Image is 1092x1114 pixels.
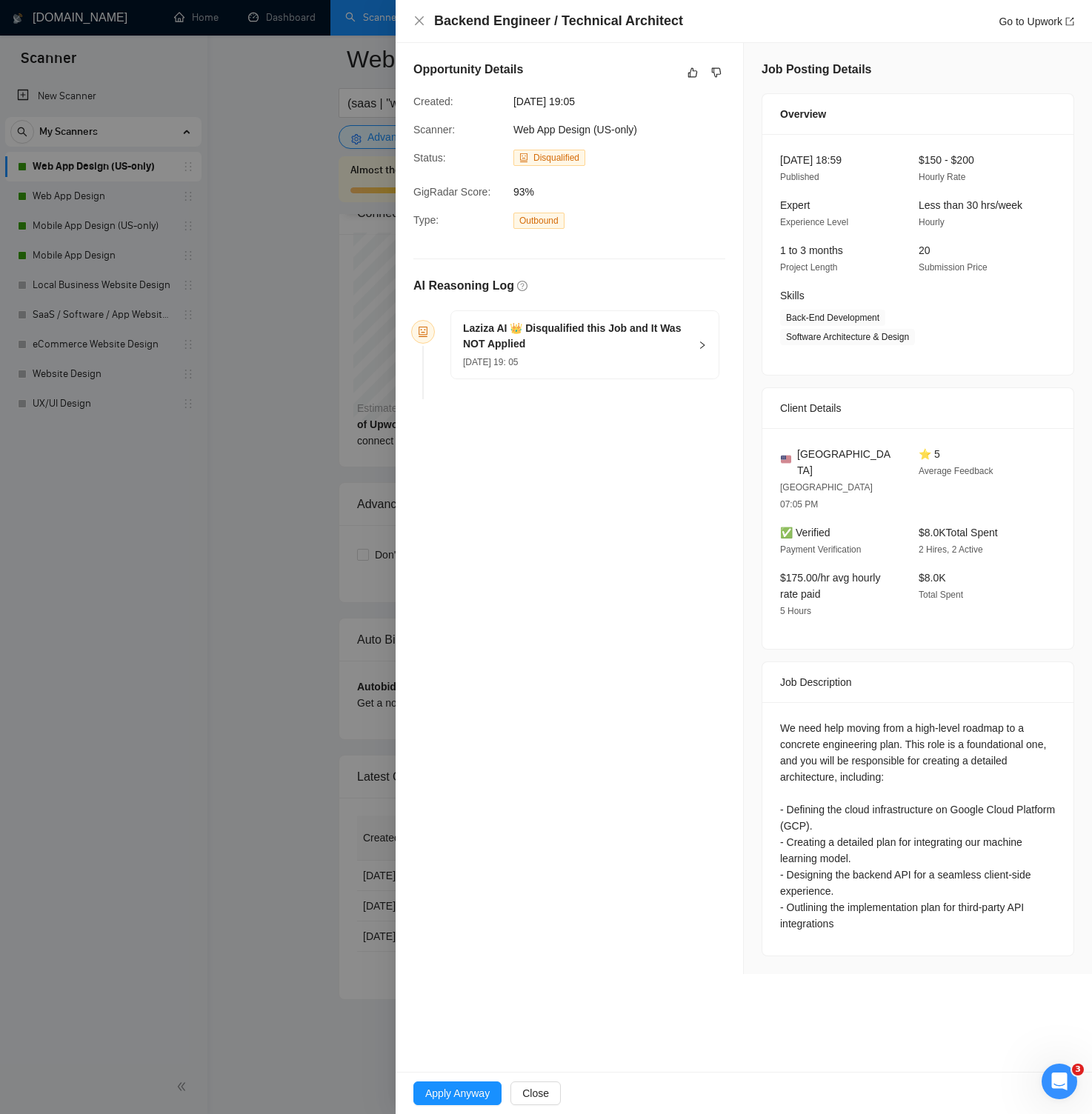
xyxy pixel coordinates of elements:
[780,388,1056,428] div: Client Details
[780,544,861,555] span: Payment Verification
[463,321,689,352] h5: Laziza AI 👑 Disqualified this Job and It Was NOT Applied
[1042,1064,1077,1099] iframe: Intercom live chat
[413,96,453,107] span: Created:
[708,64,725,81] button: dislike
[684,64,702,81] button: like
[1072,1064,1084,1075] span: 3
[780,310,885,326] span: Back-End Development
[780,482,873,510] span: [GEOGRAPHIC_DATA] 07:05 PM
[513,184,736,200] span: 93%
[434,12,683,30] h4: Backend Engineer / Technical Architect
[425,1085,490,1101] span: Apply Anyway
[413,277,514,295] h5: AI Reasoning Log
[688,67,698,79] span: like
[522,1085,549,1101] span: Close
[413,152,446,164] span: Status:
[919,244,930,256] span: 20
[513,213,565,229] span: Outbound
[413,15,425,27] span: close
[413,124,455,136] span: Scanner:
[781,454,791,464] img: 🇺🇸
[698,341,707,350] span: right
[780,606,811,616] span: 5 Hours
[780,244,843,256] span: 1 to 3 months
[1065,17,1074,26] span: export
[797,446,895,478] span: [GEOGRAPHIC_DATA]
[780,329,915,345] span: Software Architecture & Design
[513,124,637,136] span: Web App Design (US-only)
[780,106,826,122] span: Overview
[711,67,722,79] span: dislike
[780,199,810,211] span: Expert
[919,544,983,555] span: 2 Hires, 2 Active
[780,290,805,301] span: Skills
[919,172,965,182] span: Hourly Rate
[780,217,848,227] span: Experience Level
[780,262,837,273] span: Project Length
[780,662,1056,702] div: Job Description
[919,572,946,584] span: $8.0K
[413,186,490,198] span: GigRadar Score:
[463,357,518,367] span: [DATE] 19: 05
[533,153,579,163] span: Disqualified
[919,527,998,538] span: $8.0K Total Spent
[780,154,842,166] span: [DATE] 18:59
[999,16,1074,27] a: Go to Upworkexport
[780,572,880,600] span: $175.00/hr avg hourly rate paid
[413,1081,502,1105] button: Apply Anyway
[513,93,736,110] span: [DATE] 19:05
[919,466,993,476] span: Average Feedback
[413,61,523,79] h5: Opportunity Details
[919,448,940,460] span: ⭐ 5
[919,199,1022,211] span: Less than 30 hrs/week
[510,1081,561,1105] button: Close
[919,262,988,273] span: Submission Price
[780,527,830,538] span: ✅ Verified
[780,172,819,182] span: Published
[413,15,425,27] button: Close
[780,720,1056,932] div: We need help moving from a high-level roadmap to a concrete engineering plan. This role is a foun...
[919,154,974,166] span: $150 - $200
[919,590,963,600] span: Total Spent
[413,214,439,226] span: Type:
[519,153,528,162] span: robot
[517,281,527,291] span: question-circle
[919,217,945,227] span: Hourly
[762,61,871,79] h5: Job Posting Details
[418,327,428,337] span: robot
